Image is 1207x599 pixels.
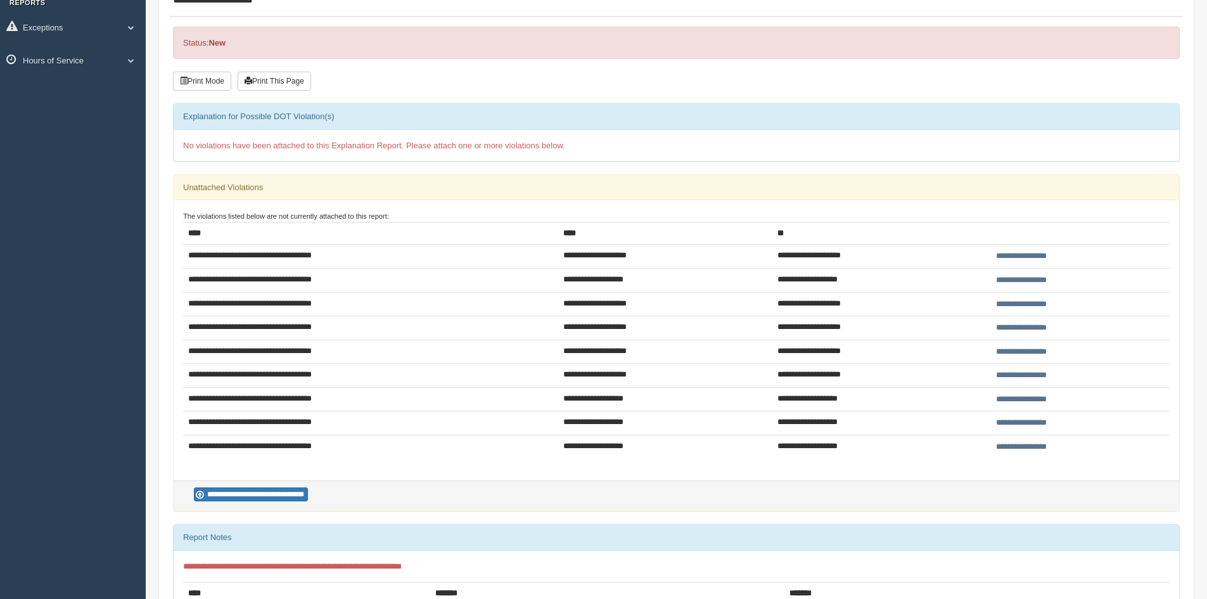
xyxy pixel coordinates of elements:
div: Explanation for Possible DOT Violation(s) [174,104,1179,129]
strong: New [208,38,226,48]
button: Print Mode [173,72,231,91]
button: Print This Page [238,72,311,91]
small: The violations listed below are not currently attached to this report: [183,212,389,220]
div: Report Notes [174,525,1179,550]
span: No violations have been attached to this Explanation Report. Please attach one or more violations... [183,141,565,150]
div: Status: [173,27,1180,59]
div: Unattached Violations [174,175,1179,200]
